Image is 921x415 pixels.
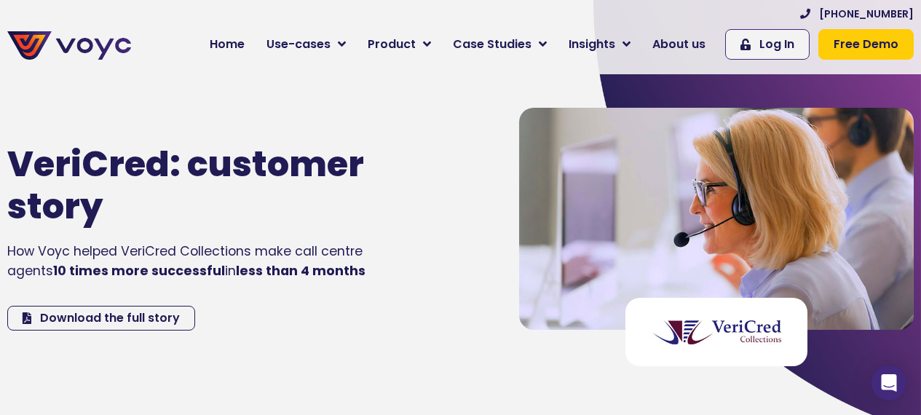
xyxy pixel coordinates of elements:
a: Case Studies [442,30,558,59]
img: voyc-full-logo [7,31,131,60]
span: Insights [569,36,615,53]
a: Home [199,30,256,59]
span: Home [210,36,245,53]
span: Product [368,36,416,53]
span: Free Demo [834,36,898,53]
span: Download the full story [40,312,180,324]
span: Log In [759,36,794,53]
strong: less than 4 months [236,262,365,280]
a: Download the full story [7,306,195,331]
img: vericred-case-study [519,108,914,330]
img: vericred-logo-small [625,298,807,366]
span: Use-cases [266,36,331,53]
h1: VeriCred: customer story [7,143,366,227]
a: Free Demo [818,29,914,60]
strong: 10 times more successful [53,262,225,280]
a: Use-cases [256,30,357,59]
a: Insights [558,30,641,59]
a: Log In [725,29,810,60]
div: Open Intercom Messenger [871,365,906,400]
a: Product [357,30,442,59]
a: About us [641,30,716,59]
span: About us [652,36,705,53]
span: [PHONE_NUMBER] [819,7,914,22]
span: Case Studies [453,36,531,53]
a: [PHONE_NUMBER] [800,7,914,22]
p: How Voyc helped VeriCred Collections make call centre agents in [7,242,410,280]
